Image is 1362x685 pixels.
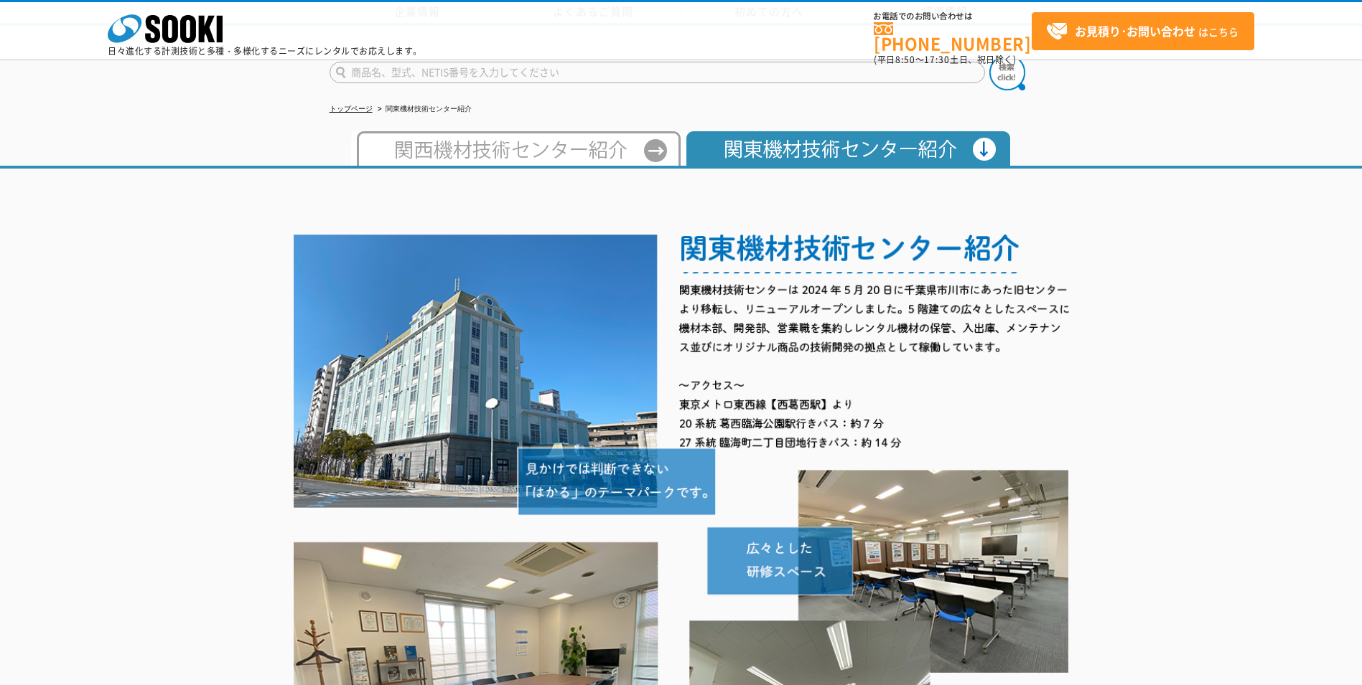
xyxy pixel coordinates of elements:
[989,55,1025,90] img: btn_search.png
[1032,12,1254,50] a: お見積り･お問い合わせはこちら
[874,12,1032,21] span: お電話でのお問い合わせは
[351,131,681,166] img: 西日本テクニカルセンター紹介
[924,53,950,66] span: 17:30
[351,152,681,163] a: 西日本テクニカルセンター紹介
[874,22,1032,52] a: [PHONE_NUMBER]
[1075,22,1195,39] strong: お見積り･お問い合わせ
[681,131,1011,166] img: 関東機材技術センター紹介
[330,105,373,113] a: トップページ
[681,152,1011,163] a: 関東機材技術センター紹介
[1046,21,1239,42] span: はこちら
[375,102,472,117] li: 関東機材技術センター紹介
[874,53,1016,66] span: (平日 ～ 土日、祝日除く)
[330,62,985,83] input: 商品名、型式、NETIS番号を入力してください
[895,53,915,66] span: 8:50
[108,47,422,55] p: 日々進化する計測技術と多種・多様化するニーズにレンタルでお応えします。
